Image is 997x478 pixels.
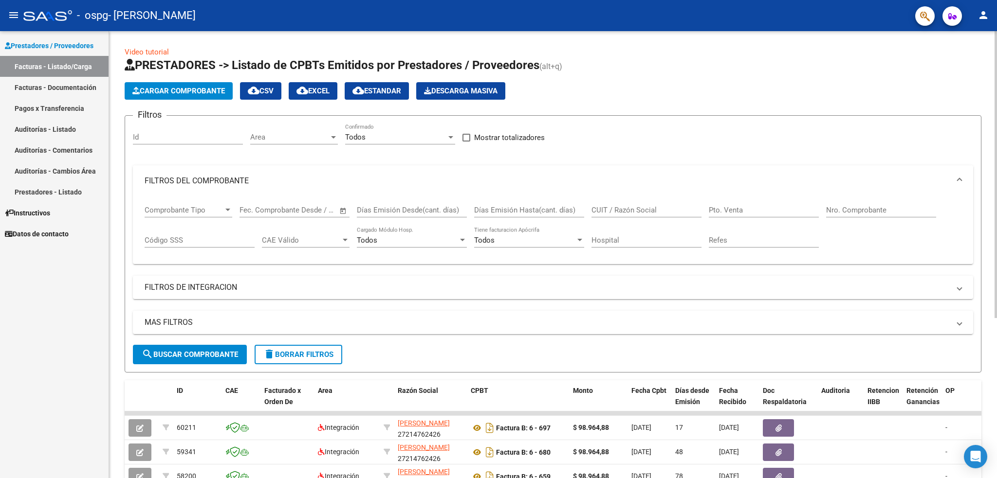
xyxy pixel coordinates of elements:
[394,380,467,423] datatable-header-cell: Razón Social
[942,380,980,423] datatable-header-cell: OP
[318,448,359,456] span: Integración
[318,387,332,394] span: Area
[250,133,329,142] span: Area
[5,208,50,218] span: Instructivos
[868,387,899,406] span: Retencion IIBB
[173,380,222,423] datatable-header-cell: ID
[132,87,225,95] span: Cargar Comprobante
[222,380,260,423] datatable-header-cell: CAE
[416,82,505,100] app-download-masive: Descarga masiva de comprobantes (adjuntos)
[352,85,364,96] mat-icon: cloud_download
[125,82,233,100] button: Cargar Comprobante
[5,40,93,51] span: Prestadores / Proveedores
[398,419,450,427] span: [PERSON_NAME]
[903,380,942,423] datatable-header-cell: Retención Ganancias
[496,448,551,456] strong: Factura B: 6 - 680
[145,206,223,214] span: Comprobante Tipo
[424,87,498,95] span: Descarga Masiva
[262,236,341,245] span: CAE Válido
[145,282,950,293] mat-panel-title: FILTROS DE INTEGRACION
[817,380,864,423] datatable-header-cell: Auditoria
[675,448,683,456] span: 48
[263,348,275,360] mat-icon: delete
[719,424,739,431] span: [DATE]
[474,132,545,143] span: Mostrar totalizadores
[177,424,196,431] span: 60211
[289,82,337,100] button: EXCEL
[255,345,342,364] button: Borrar Filtros
[225,387,238,394] span: CAE
[821,387,850,394] span: Auditoria
[8,9,19,21] mat-icon: menu
[573,424,609,431] strong: $ 98.964,88
[345,82,409,100] button: Estandar
[471,387,488,394] span: CPBT
[416,82,505,100] button: Descarga Masiva
[248,87,274,95] span: CSV
[108,5,196,26] span: - [PERSON_NAME]
[671,380,715,423] datatable-header-cell: Días desde Emisión
[133,345,247,364] button: Buscar Comprobante
[483,420,496,436] i: Descargar documento
[945,448,947,456] span: -
[133,311,973,334] mat-expansion-panel-header: MAS FILTROS
[260,380,314,423] datatable-header-cell: Facturado x Orden De
[133,108,166,122] h3: Filtros
[715,380,759,423] datatable-header-cell: Fecha Recibido
[864,380,903,423] datatable-header-cell: Retencion IIBB
[296,85,308,96] mat-icon: cloud_download
[539,62,562,71] span: (alt+q)
[77,5,108,26] span: - ospg
[296,87,330,95] span: EXCEL
[133,276,973,299] mat-expansion-panel-header: FILTROS DE INTEGRACION
[125,48,169,56] a: Video tutorial
[398,443,450,451] span: [PERSON_NAME]
[573,387,593,394] span: Monto
[945,387,955,394] span: OP
[675,387,709,406] span: Días desde Emisión
[631,387,666,394] span: Fecha Cpbt
[719,387,746,406] span: Fecha Recibido
[628,380,671,423] datatable-header-cell: Fecha Cpbt
[125,58,539,72] span: PRESTADORES -> Listado de CPBTs Emitidos por Prestadores / Proveedores
[398,387,438,394] span: Razón Social
[719,448,739,456] span: [DATE]
[345,133,366,142] span: Todos
[142,350,238,359] span: Buscar Comprobante
[318,424,359,431] span: Integración
[352,87,401,95] span: Estandar
[763,387,807,406] span: Doc Respaldatoria
[338,205,349,216] button: Open calendar
[264,387,301,406] span: Facturado x Orden De
[759,380,817,423] datatable-header-cell: Doc Respaldatoria
[483,444,496,460] i: Descargar documento
[133,196,973,265] div: FILTROS DEL COMPROBANTE
[357,236,377,245] span: Todos
[142,348,153,360] mat-icon: search
[280,206,327,214] input: End date
[145,317,950,328] mat-panel-title: MAS FILTROS
[240,82,281,100] button: CSV
[906,387,940,406] span: Retención Ganancias
[314,380,380,423] datatable-header-cell: Area
[675,424,683,431] span: 17
[631,424,651,431] span: [DATE]
[398,442,463,462] div: 27214762426
[631,448,651,456] span: [DATE]
[474,236,495,245] span: Todos
[177,448,196,456] span: 59341
[569,380,628,423] datatable-header-cell: Monto
[248,85,259,96] mat-icon: cloud_download
[177,387,183,394] span: ID
[945,424,947,431] span: -
[398,418,463,438] div: 27214762426
[496,424,551,432] strong: Factura B: 6 - 697
[240,206,271,214] input: Start date
[964,445,987,468] div: Open Intercom Messenger
[133,165,973,196] mat-expansion-panel-header: FILTROS DEL COMPROBANTE
[573,448,609,456] strong: $ 98.964,88
[467,380,569,423] datatable-header-cell: CPBT
[263,350,333,359] span: Borrar Filtros
[398,468,450,476] span: [PERSON_NAME]
[5,229,69,239] span: Datos de contacto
